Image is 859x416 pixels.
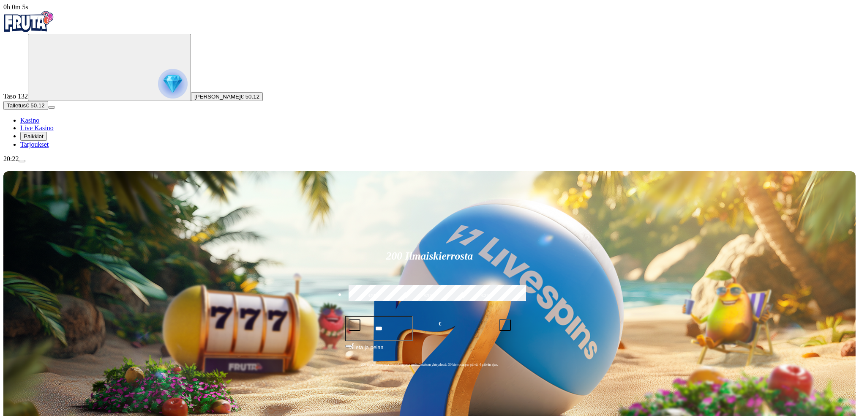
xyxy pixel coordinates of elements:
[20,117,39,124] a: Kasino
[3,11,856,148] nav: Primary
[241,93,259,100] span: € 50.12
[3,93,28,100] span: Taso 132
[19,160,25,162] button: menu
[20,141,49,148] a: Tarjoukset
[20,124,54,131] a: Live Kasino
[48,106,55,109] button: menu
[345,343,514,359] button: Talleta ja pelaa
[26,102,44,109] span: € 50.12
[439,320,441,328] span: €
[191,92,263,101] button: [PERSON_NAME]€ 50.12
[7,102,26,109] span: Talletus
[24,133,44,140] span: Palkkiot
[194,93,241,100] span: [PERSON_NAME]
[499,319,511,331] button: plus icon
[404,284,456,308] label: €150
[346,284,399,308] label: €50
[349,319,360,331] button: minus icon
[461,284,513,308] label: €250
[3,155,19,162] span: 20:22
[3,11,54,32] img: Fruta
[3,3,28,11] span: user session time
[3,26,54,33] a: Fruta
[28,34,191,101] button: reward progress
[348,343,384,359] span: Talleta ja pelaa
[20,132,47,141] button: Palkkiot
[158,69,188,99] img: reward progress
[3,117,856,148] nav: Main menu
[3,101,48,110] button: Talletusplus icon€ 50.12
[352,342,355,347] span: €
